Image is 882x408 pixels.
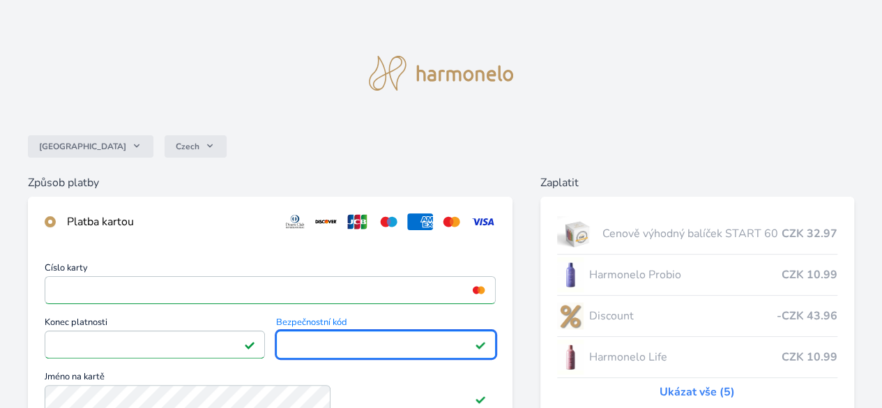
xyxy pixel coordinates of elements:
[282,213,308,230] img: diners.svg
[369,56,514,91] img: logo.svg
[51,335,259,354] iframe: Iframe pro datum vypršení platnosti
[589,308,777,324] span: Discount
[67,213,271,230] div: Platba kartou
[557,216,597,251] img: start.jpg
[602,225,782,242] span: Cenově výhodný balíček START 60
[589,349,782,365] span: Harmonelo Life
[28,174,512,191] h6: Způsob platby
[782,266,837,283] span: CZK 10.99
[39,141,126,152] span: [GEOGRAPHIC_DATA]
[469,284,488,296] img: mc
[557,299,584,333] img: discount-lo.png
[282,335,490,354] iframe: Iframe pro bezpečnostní kód
[557,257,584,292] img: CLEAN_PROBIO_se_stinem_x-lo.jpg
[244,339,255,350] img: Platné pole
[540,174,854,191] h6: Zaplatit
[777,308,837,324] span: -CZK 43.96
[557,340,584,375] img: CLEAN_LIFE_se_stinem_x-lo.jpg
[782,349,837,365] span: CZK 10.99
[45,318,265,331] span: Konec platnosti
[45,264,496,276] span: Číslo karty
[475,393,486,405] img: Platné pole
[475,339,486,350] img: Platné pole
[276,318,496,331] span: Bezpečnostní kód
[313,213,339,230] img: discover.svg
[407,213,433,230] img: amex.svg
[165,135,227,158] button: Czech
[344,213,370,230] img: jcb.svg
[45,372,496,385] span: Jméno na kartě
[376,213,402,230] img: maestro.svg
[782,225,837,242] span: CZK 32.97
[176,141,199,152] span: Czech
[439,213,464,230] img: mc.svg
[589,266,782,283] span: Harmonelo Probio
[28,135,153,158] button: [GEOGRAPHIC_DATA]
[660,384,735,400] a: Ukázat vše (5)
[51,280,489,300] iframe: Iframe pro číslo karty
[470,213,496,230] img: visa.svg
